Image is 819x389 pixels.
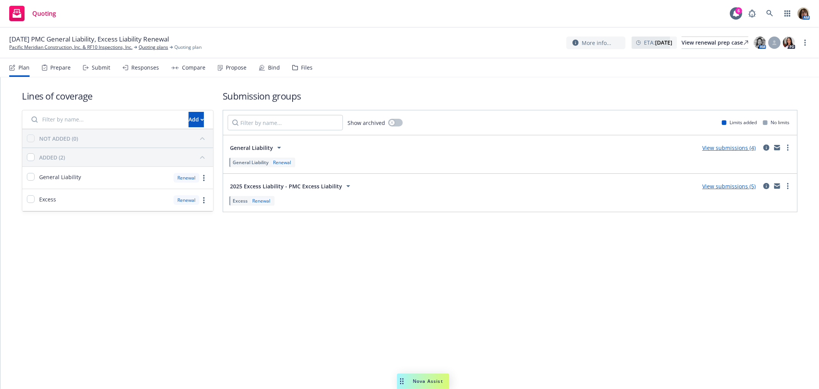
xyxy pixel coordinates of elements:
[801,38,810,47] a: more
[189,112,204,127] button: Add
[9,44,132,51] a: Pacific Meridian Construction, Inc. & RF10 Inspections, Inc.
[228,140,286,155] button: General Liability
[702,144,756,151] a: View submissions (4)
[39,173,81,181] span: General Liability
[301,65,313,71] div: Files
[174,173,199,183] div: Renewal
[22,90,213,102] h1: Lines of coverage
[174,195,199,205] div: Renewal
[228,178,355,194] button: 2025 Excess Liability - PMC Excess Liability
[174,44,202,51] span: Quoting plan
[413,378,443,384] span: Nova Assist
[397,374,407,389] div: Drag to move
[783,143,793,152] a: more
[655,39,672,46] strong: [DATE]
[582,39,611,47] span: More info...
[39,135,78,143] div: NOT ADDED (0)
[199,173,208,183] a: more
[566,37,625,49] button: More info...
[745,6,760,21] a: Report a Bug
[347,119,385,127] span: Show archived
[199,196,208,205] a: more
[230,182,342,190] span: 2025 Excess Liability - PMC Excess Liability
[762,181,771,191] a: circleInformation
[32,10,56,17] span: Quoting
[251,198,272,204] div: Renewal
[682,37,748,49] a: View renewal prep case
[780,6,795,21] a: Switch app
[39,132,208,145] button: NOT ADDED (0)
[268,65,280,71] div: Bind
[228,115,343,130] input: Filter by name...
[797,7,810,20] img: photo
[773,181,782,191] a: mail
[783,181,793,191] a: more
[139,44,168,51] a: Quoting plans
[233,159,268,166] span: General Liability
[39,151,208,163] button: ADDED (2)
[762,6,778,21] a: Search
[644,38,672,47] span: ETA :
[682,37,748,48] div: View renewal prep case
[722,119,757,126] div: Limits added
[223,90,797,102] h1: Submission groups
[27,112,184,127] input: Filter by name...
[226,65,247,71] div: Propose
[735,7,742,14] div: 6
[702,183,756,190] a: View submissions (5)
[271,159,293,166] div: Renewal
[182,65,205,71] div: Compare
[754,37,766,49] img: photo
[9,35,169,44] span: [DATE] PMC General Liability, Excess Liability Renewal
[131,65,159,71] div: Responses
[39,153,65,161] div: ADDED (2)
[18,65,30,71] div: Plan
[763,119,789,126] div: No limits
[92,65,110,71] div: Submit
[230,144,273,152] span: General Liability
[50,65,71,71] div: Prepare
[762,143,771,152] a: circleInformation
[773,143,782,152] a: mail
[233,198,248,204] span: Excess
[6,3,59,24] a: Quoting
[783,37,795,49] img: photo
[39,195,56,203] span: Excess
[397,374,449,389] button: Nova Assist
